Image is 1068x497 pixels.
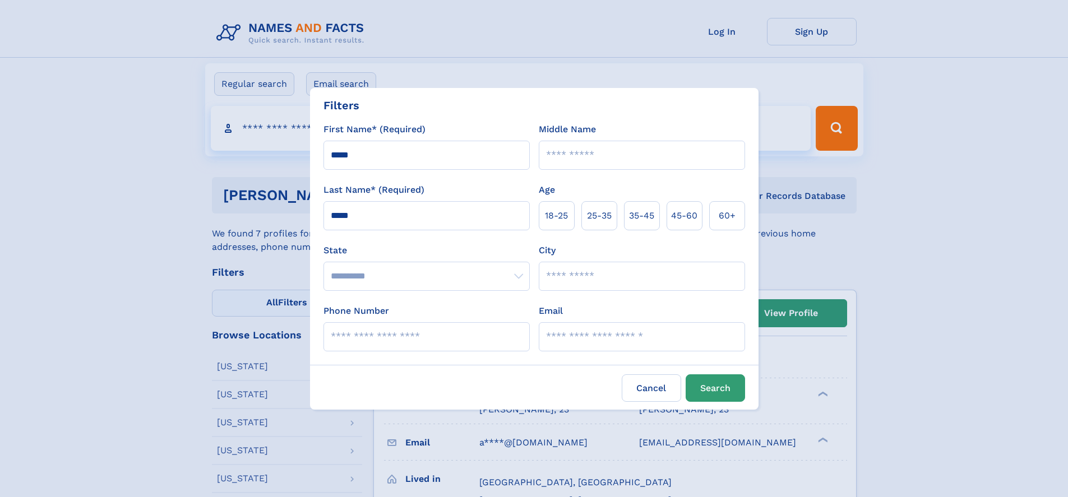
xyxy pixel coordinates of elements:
[323,304,389,318] label: Phone Number
[671,209,697,222] span: 45‑60
[539,123,596,136] label: Middle Name
[323,97,359,114] div: Filters
[323,183,424,197] label: Last Name* (Required)
[587,209,612,222] span: 25‑35
[323,123,426,136] label: First Name* (Required)
[539,183,555,197] label: Age
[539,304,563,318] label: Email
[629,209,654,222] span: 35‑45
[539,244,556,257] label: City
[686,374,745,402] button: Search
[545,209,568,222] span: 18‑25
[622,374,681,402] label: Cancel
[323,244,530,257] label: State
[719,209,736,222] span: 60+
